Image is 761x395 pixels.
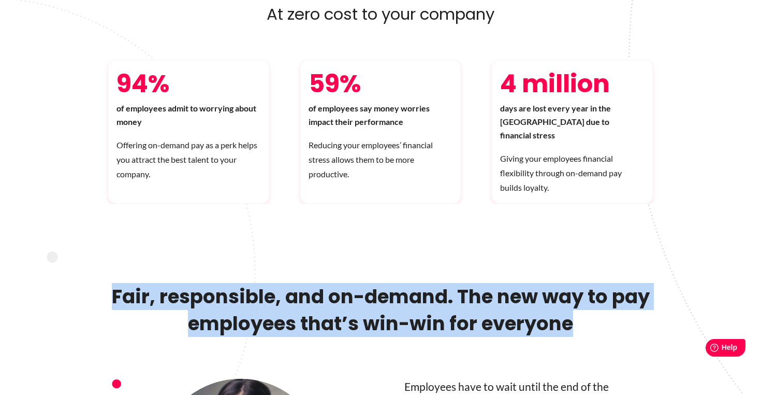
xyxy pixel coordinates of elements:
[309,102,453,129] p: of employees say money worries impact their performance
[500,68,645,100] h4: 4 million
[108,283,653,378] h2: Fair, responsible, and on-demand. The new way to pay employees that’s win-win for everyone
[309,68,453,100] h4: 59%
[500,102,645,142] p: days are lost every year in the [GEOGRAPHIC_DATA] due to financial stress
[116,102,261,129] p: of employees admit to worrying about money
[116,138,261,181] p: Offering on-demand pay as a perk helps you attract the best talent to your company.
[116,68,261,100] h4: 94%
[309,138,453,181] p: Reducing your employees’ financial stress allows them to be more productive.
[108,2,653,26] p: At zero cost to your company
[500,151,645,195] p: Giving your employees financial flexibility through on-demand pay builds loyalty.
[669,335,750,364] iframe: Help widget launcher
